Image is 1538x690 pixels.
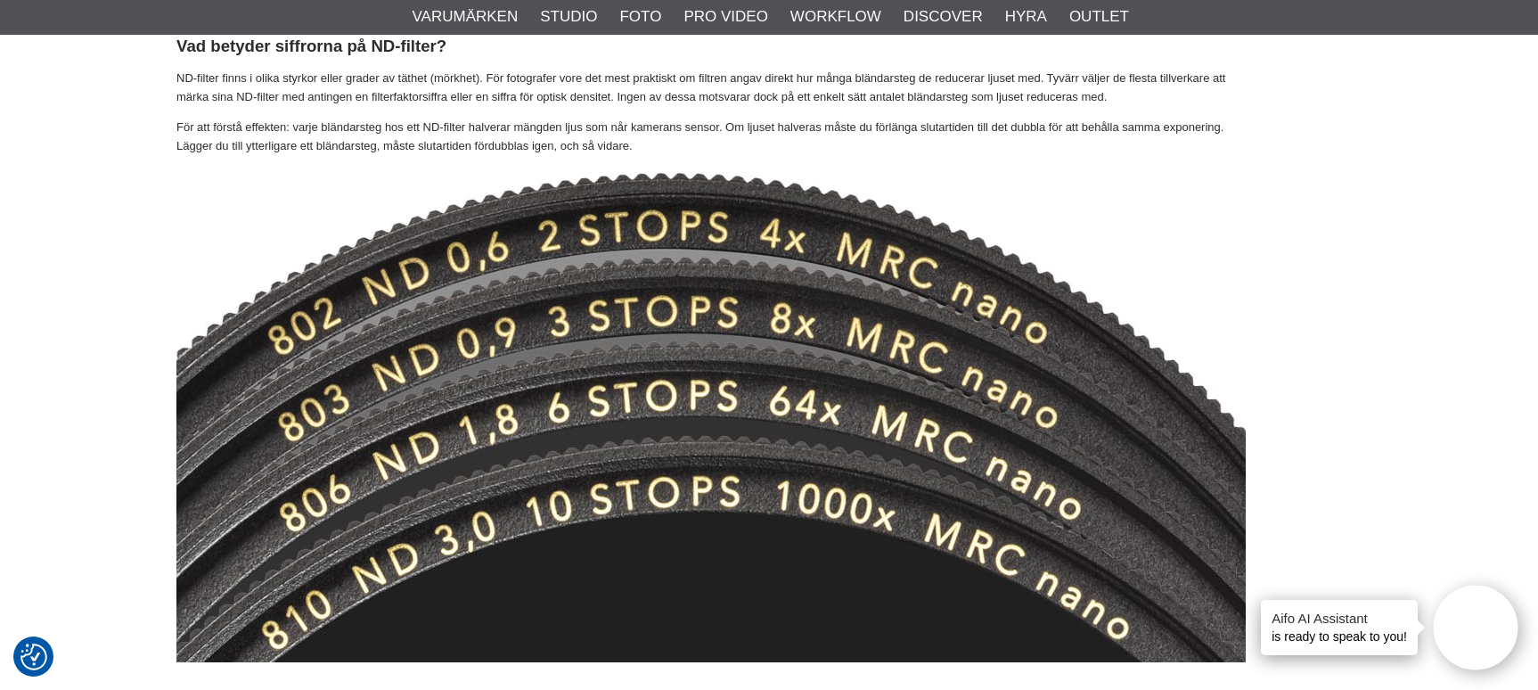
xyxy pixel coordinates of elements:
h4: Aifo AI Assistant [1272,609,1407,628]
img: Revisit consent button [20,644,47,670]
p: ND-filter finns i olika styrkor eller grader av täthet (mörkhet). För fotografer vore det mest pr... [176,70,1246,107]
img: ND filter - Guide and information [176,172,1246,662]
div: is ready to speak to you! [1261,600,1418,655]
a: Outlet [1069,5,1129,29]
a: Discover [904,5,983,29]
button: Samtyckesinställningar [20,641,47,673]
a: Foto [619,5,661,29]
a: Pro Video [683,5,767,29]
a: Studio [540,5,597,29]
h3: Vad betyder siffrorna på ND-filter? [176,35,1246,58]
p: För att förstå effekten: varje bländarsteg hos ett ND-filter halverar mängden ljus som når kamera... [176,119,1246,156]
a: Hyra [1005,5,1047,29]
a: Workflow [790,5,881,29]
a: Varumärken [413,5,519,29]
